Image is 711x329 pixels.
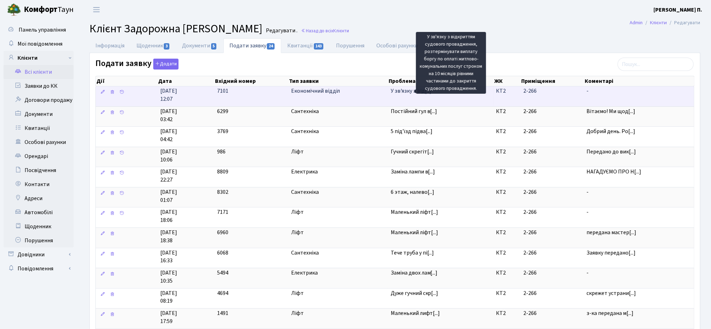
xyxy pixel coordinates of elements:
[496,107,518,116] span: КТ2
[587,229,637,236] span: передана мастер[...]
[217,107,228,115] span: 6299
[267,43,275,50] span: 24
[4,51,74,65] a: Клієнти
[587,289,636,297] span: скрежет устрани[...]
[217,188,228,196] span: 8302
[523,249,537,257] span: 2-266
[523,87,537,95] span: 2-266
[587,148,636,156] span: Передано до вик[...]
[217,168,228,176] span: 8809
[523,107,537,115] span: 2-266
[291,289,385,297] span: Ліфт
[211,43,217,50] span: 5
[291,229,385,237] span: Ліфт
[4,121,74,135] a: Квитанції
[523,208,537,216] span: 2-266
[4,233,74,248] a: Порушення
[388,76,494,86] th: Проблема
[291,107,385,116] span: Сантехніка
[291,269,385,277] span: Електрика
[4,37,74,51] a: Мої повідомлення
[523,309,537,317] span: 2-266
[314,43,324,50] span: 143
[521,76,584,86] th: Приміщення
[4,205,74,219] a: Автомобілі
[587,249,636,257] span: Заявку передано[...]
[160,107,212,124] span: [DATE] 03:42
[95,59,179,70] label: Подати заявку
[164,43,169,50] span: 3
[333,27,349,34] span: Клієнти
[4,163,74,177] a: Посвідчення
[160,87,212,103] span: [DATE] 12:07
[291,168,385,176] span: Електрика
[330,38,371,53] a: Порушення
[19,26,66,34] span: Панель управління
[217,269,228,277] span: 5494
[301,27,349,34] a: Назад до всіхКлієнти
[24,4,58,15] b: Комфорт
[523,168,537,176] span: 2-266
[587,269,691,277] span: -
[223,38,281,53] a: Подати заявку
[496,289,518,297] span: КТ2
[160,249,212,265] span: [DATE] 16:33
[291,148,385,156] span: Ліфт
[4,65,74,79] a: Всі клієнти
[291,249,385,257] span: Сантехніка
[217,208,228,216] span: 7171
[654,6,703,14] a: [PERSON_NAME] П.
[4,177,74,191] a: Контакти
[4,191,74,205] a: Адреси
[217,229,228,236] span: 6960
[281,38,330,53] a: Квитанції
[160,229,212,245] span: [DATE] 18:38
[176,38,223,53] a: Документи
[416,32,486,94] div: У зв'язку з відкриттям судового провадження, розтермінувати виплату боргу по оплаті житлово-комун...
[587,208,691,216] span: -
[391,289,438,297] span: Дуже гучний скр[...]
[523,229,537,236] span: 2-266
[153,59,179,70] button: Подати заявку
[18,40,62,48] span: Мої повідомлення
[496,168,518,176] span: КТ2
[496,208,518,216] span: КТ2
[88,4,105,15] button: Переключити навігацію
[523,289,537,297] span: 2-266
[587,87,691,95] span: -
[650,19,667,26] a: Клієнти
[496,87,518,95] span: КТ2
[24,4,74,16] span: Таун
[217,309,228,317] span: 1491
[160,127,212,144] span: [DATE] 04:42
[4,262,74,276] a: Повідомлення
[496,188,518,196] span: КТ2
[523,148,537,156] span: 2-266
[587,188,691,196] span: -
[584,76,694,86] th: Коментарі
[496,309,518,317] span: КТ2
[371,38,424,53] a: Особові рахунки
[391,188,435,196] span: 6 этаж, налево[...]
[587,309,634,317] span: з-ка передана м[...]
[152,58,179,70] a: Додати
[96,76,157,86] th: Дії
[160,289,212,305] span: [DATE] 08:19
[217,127,228,135] span: 3769
[496,148,518,156] span: КТ2
[587,127,636,135] span: Добрий день. Ро[...]
[4,149,74,163] a: Орендарі
[291,188,385,196] span: Сантехніка
[160,269,212,285] span: [DATE] 10:35
[667,19,700,27] li: Редагувати
[391,229,438,236] span: Маленький ліфт[...]
[391,148,434,156] span: Гучний скрегіт[...]
[157,76,215,86] th: Дата
[391,269,438,277] span: Заміна двох лам[...]
[214,76,288,86] th: Вхідний номер
[391,249,434,257] span: Тече труба у пі[...]
[4,93,74,107] a: Договори продажу
[291,127,385,136] span: Сантехніка
[630,19,643,26] a: Admin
